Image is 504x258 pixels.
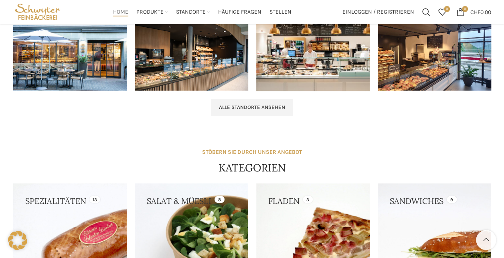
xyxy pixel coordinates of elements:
[269,8,291,16] span: Stellen
[219,104,285,111] span: Alle Standorte ansehen
[176,4,210,20] a: Standorte
[342,9,414,15] span: Einloggen / Registrieren
[219,161,286,175] h4: KATEGORIEN
[462,6,468,12] span: 0
[136,4,168,20] a: Produkte
[176,8,206,16] span: Standorte
[136,8,164,16] span: Produkte
[338,4,418,20] a: Einloggen / Registrieren
[113,8,128,16] span: Home
[476,230,496,250] a: Scroll to top button
[218,4,261,20] a: Häufige Fragen
[13,8,63,15] a: Site logo
[444,6,450,12] span: 0
[470,8,491,15] bdi: 0.00
[452,4,495,20] a: 0 CHF0.00
[269,4,291,20] a: Stellen
[434,4,450,20] a: 0
[470,8,480,15] span: CHF
[418,4,434,20] a: Suchen
[434,4,450,20] div: Meine Wunschliste
[66,4,338,20] div: Main navigation
[202,148,302,157] div: STÖBERN SIE DURCH UNSER ANGEBOT
[211,99,293,116] a: Alle Standorte ansehen
[113,4,128,20] a: Home
[218,8,261,16] span: Häufige Fragen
